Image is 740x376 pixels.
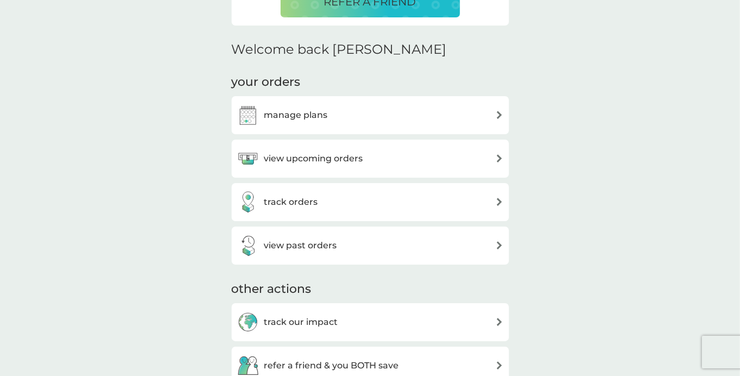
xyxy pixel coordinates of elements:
[495,198,503,206] img: arrow right
[264,108,328,122] h3: manage plans
[232,281,312,298] h3: other actions
[264,315,338,329] h3: track our impact
[264,359,399,373] h3: refer a friend & you BOTH save
[232,42,447,58] h2: Welcome back [PERSON_NAME]
[264,152,363,166] h3: view upcoming orders
[495,241,503,249] img: arrow right
[495,361,503,369] img: arrow right
[232,74,301,91] h3: your orders
[495,111,503,119] img: arrow right
[495,154,503,162] img: arrow right
[495,318,503,326] img: arrow right
[264,239,337,253] h3: view past orders
[264,195,318,209] h3: track orders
